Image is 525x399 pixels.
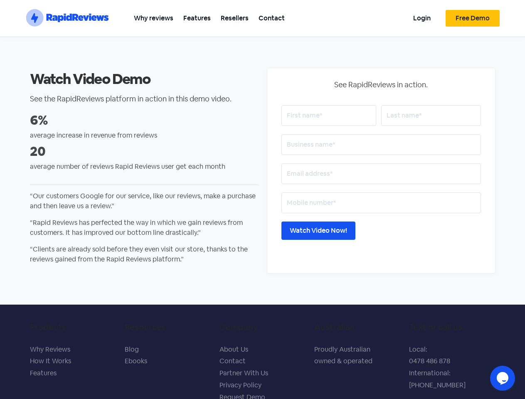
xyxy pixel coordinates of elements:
[219,345,248,354] a: About Us
[125,322,211,332] h5: Resources
[30,131,259,140] p: average increase in revenue from reviews
[490,366,517,391] iframe: chat widget
[30,345,70,354] a: Why Reviews
[30,70,259,88] h2: Watch Video Demo
[254,9,290,27] a: Contact
[381,105,481,126] input: Last name*
[30,162,259,172] p: average number of reviews Rapid Reviews user get each month
[314,344,401,368] p: Proudly Australian owned & operated
[409,322,495,332] h5: Text or call us.
[446,10,500,27] a: Free Demo
[219,322,306,332] h5: Company
[30,111,48,128] strong: 6%
[30,191,259,211] p: “Our customers Google for our service, like our reviews, make a purchase and then leave us a revi...
[125,357,147,365] a: Ebooks
[30,369,57,377] a: Features
[281,222,355,240] input: Watch Video Now!
[409,344,495,392] p: Local: 0478 486 878 International: [PHONE_NUMBER]
[216,9,254,27] a: Resellers
[281,79,481,90] p: See RapidReviews in action.
[219,381,261,389] a: Privacy Policy
[125,345,139,354] a: Blog
[281,163,481,184] input: Email address*
[281,192,481,213] input: Mobile number*
[129,9,178,27] a: Why reviews
[30,218,259,238] p: “Rapid Reviews has perfected the way in which we gain reviews from customers. It has improved our...
[30,322,116,332] h5: Products
[408,9,436,27] a: Login
[314,322,401,332] h5: Australian
[456,15,490,22] span: Free Demo
[281,105,376,126] input: First name*
[30,357,71,365] a: How It Works
[30,143,46,160] strong: 20
[178,9,216,27] a: Features
[30,244,259,264] p: “Clients are already sold before they even visit our store, thanks to the reviews gained from the...
[30,95,259,103] h2: See the RapidReviews platform in action in this demo video.
[281,134,481,155] input: Business name*
[219,369,268,377] a: Partner With Us
[219,357,246,365] a: Contact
